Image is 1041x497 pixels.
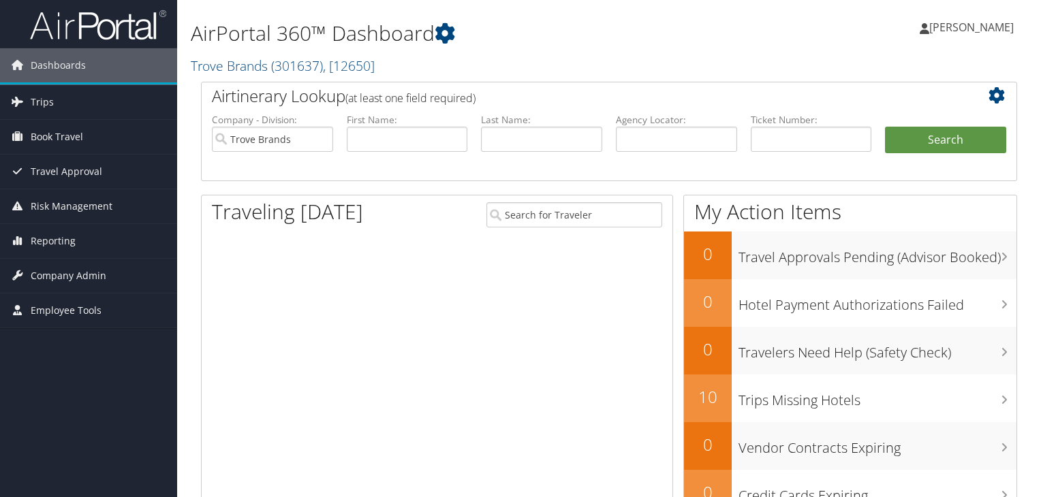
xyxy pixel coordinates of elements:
[31,293,102,327] span: Employee Tools
[684,290,732,313] h2: 0
[684,197,1016,226] h1: My Action Items
[739,336,1016,362] h3: Travelers Need Help (Safety Check)
[212,113,333,127] label: Company - Division:
[271,57,323,75] span: ( 301637 )
[684,242,732,266] h2: 0
[616,113,737,127] label: Agency Locator:
[684,374,1016,422] a: 10Trips Missing Hotels
[684,422,1016,470] a: 0Vendor Contracts Expiring
[191,57,375,75] a: Trove Brands
[684,385,732,408] h2: 10
[347,113,468,127] label: First Name:
[920,7,1027,48] a: [PERSON_NAME]
[212,197,363,226] h1: Traveling [DATE]
[31,120,83,154] span: Book Travel
[212,84,938,108] h2: Airtinerary Lookup
[739,241,1016,267] h3: Travel Approvals Pending (Advisor Booked)
[885,127,1006,154] button: Search
[31,155,102,189] span: Travel Approval
[31,189,112,223] span: Risk Management
[191,19,749,48] h1: AirPortal 360™ Dashboard
[751,113,872,127] label: Ticket Number:
[481,113,602,127] label: Last Name:
[739,289,1016,315] h3: Hotel Payment Authorizations Failed
[31,259,106,293] span: Company Admin
[486,202,662,227] input: Search for Traveler
[345,91,476,106] span: (at least one field required)
[929,20,1014,35] span: [PERSON_NAME]
[31,224,76,258] span: Reporting
[684,327,1016,374] a: 0Travelers Need Help (Safety Check)
[31,85,54,119] span: Trips
[684,279,1016,327] a: 0Hotel Payment Authorizations Failed
[684,231,1016,279] a: 0Travel Approvals Pending (Advisor Booked)
[30,9,166,41] img: airportal-logo.png
[684,338,732,361] h2: 0
[739,432,1016,458] h3: Vendor Contracts Expiring
[739,384,1016,410] h3: Trips Missing Hotels
[323,57,375,75] span: , [ 12650 ]
[684,433,732,456] h2: 0
[31,48,86,82] span: Dashboards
